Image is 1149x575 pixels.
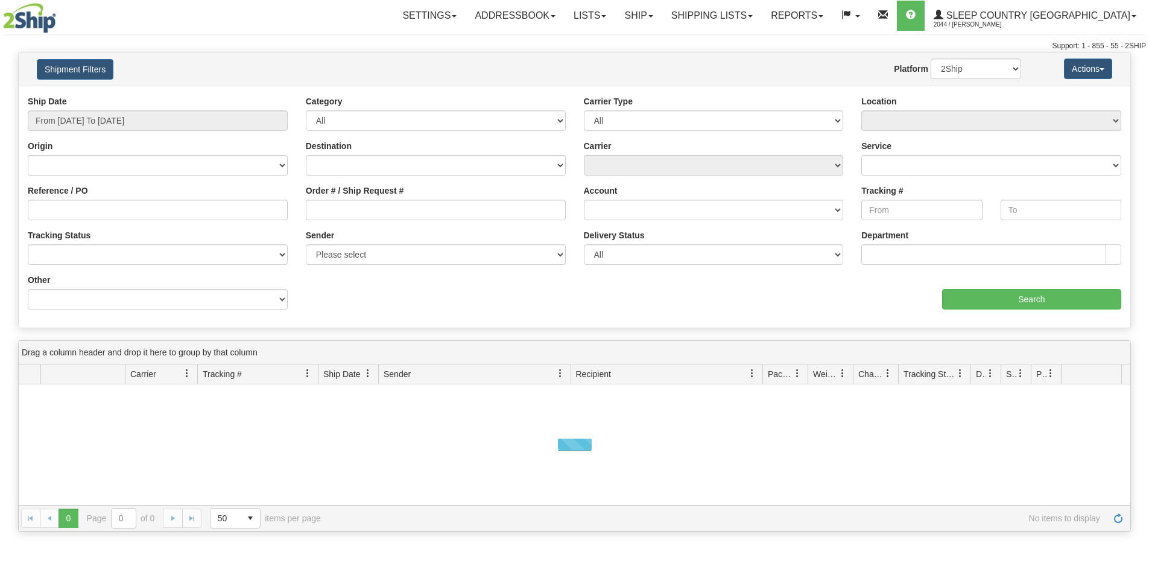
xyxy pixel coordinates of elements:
a: Delivery Status filter column settings [980,363,1001,384]
span: Delivery Status [976,368,986,380]
div: grid grouping header [19,341,1130,364]
span: No items to display [338,513,1100,523]
img: logo2044.jpg [3,3,56,33]
a: Ship [615,1,662,31]
label: Carrier Type [584,95,633,107]
a: Sender filter column settings [550,363,571,384]
iframe: chat widget [1121,226,1148,349]
a: Addressbook [466,1,565,31]
a: Shipping lists [662,1,762,31]
button: Actions [1064,59,1112,79]
input: Search [942,289,1121,310]
span: Tracking # [203,368,242,380]
span: Page of 0 [87,508,155,529]
a: Refresh [1109,509,1128,528]
input: From [861,200,982,220]
label: Sender [306,229,334,241]
label: Destination [306,140,352,152]
span: Ship Date [323,368,360,380]
div: Support: 1 - 855 - 55 - 2SHIP [3,41,1146,51]
span: items per page [210,508,321,529]
a: Tracking # filter column settings [297,363,318,384]
span: Shipment Issues [1006,368,1016,380]
a: Packages filter column settings [787,363,808,384]
label: Location [861,95,896,107]
span: Page sizes drop down [210,508,261,529]
a: Settings [393,1,466,31]
span: Tracking Status [904,368,956,380]
span: select [241,509,260,528]
span: Packages [768,368,793,380]
a: Lists [565,1,615,31]
label: Tracking Status [28,229,90,241]
label: Other [28,274,50,286]
a: Sleep Country [GEOGRAPHIC_DATA] 2044 / [PERSON_NAME] [925,1,1145,31]
span: Charge [858,368,884,380]
span: Carrier [130,368,156,380]
span: Sleep Country [GEOGRAPHIC_DATA] [943,10,1130,21]
label: Category [306,95,343,107]
label: Carrier [584,140,612,152]
label: Delivery Status [584,229,645,241]
span: 2044 / [PERSON_NAME] [934,19,1024,31]
label: Account [584,185,618,197]
label: Origin [28,140,52,152]
a: Weight filter column settings [832,363,853,384]
label: Ship Date [28,95,67,107]
label: Reference / PO [28,185,88,197]
a: Ship Date filter column settings [358,363,378,384]
span: Weight [813,368,838,380]
label: Platform [894,63,928,75]
a: Shipment Issues filter column settings [1010,363,1031,384]
button: Shipment Filters [37,59,113,80]
span: 50 [218,512,233,524]
label: Order # / Ship Request # [306,185,404,197]
span: Page 0 [59,509,78,528]
span: Sender [384,368,411,380]
span: Pickup Status [1036,368,1046,380]
a: Charge filter column settings [878,363,898,384]
span: Recipient [576,368,611,380]
label: Tracking # [861,185,903,197]
a: Carrier filter column settings [177,363,197,384]
input: To [1001,200,1121,220]
a: Tracking Status filter column settings [950,363,970,384]
label: Department [861,229,908,241]
label: Service [861,140,891,152]
a: Reports [762,1,832,31]
a: Pickup Status filter column settings [1040,363,1061,384]
a: Recipient filter column settings [742,363,762,384]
